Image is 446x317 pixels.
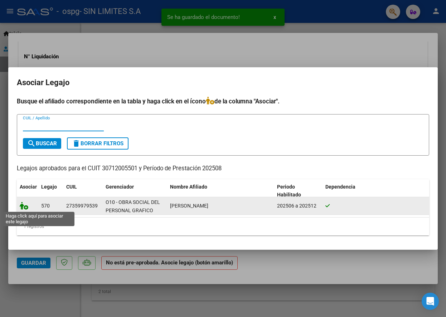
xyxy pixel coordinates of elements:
[66,184,77,190] span: CUIL
[106,184,134,190] span: Gerenciador
[277,184,301,198] span: Periodo Habilitado
[17,76,429,89] h2: Asociar Legajo
[274,179,323,203] datatable-header-cell: Periodo Habilitado
[17,218,429,235] div: 1 registros
[41,203,50,209] span: 570
[17,164,429,173] p: Legajos aprobados para el CUIT 30712005501 y Período de Prestación 202508
[41,184,57,190] span: Legajo
[27,140,57,147] span: Buscar
[67,137,129,150] button: Borrar Filtros
[17,179,38,203] datatable-header-cell: Asociar
[66,202,98,210] div: 27359979539
[103,179,167,203] datatable-header-cell: Gerenciador
[170,184,207,190] span: Nombre Afiliado
[38,179,63,203] datatable-header-cell: Legajo
[17,97,429,106] h4: Busque el afiliado correspondiente en la tabla y haga click en el ícono de la columna "Asociar".
[277,202,320,210] div: 202506 a 202512
[23,138,61,149] button: Buscar
[27,139,36,148] mat-icon: search
[167,179,274,203] datatable-header-cell: Nombre Afiliado
[106,199,160,213] span: O10 - OBRA SOCIAL DEL PERSONAL GRAFICO
[20,184,37,190] span: Asociar
[63,179,103,203] datatable-header-cell: CUIL
[325,184,355,190] span: Dependencia
[323,179,430,203] datatable-header-cell: Dependencia
[72,139,81,148] mat-icon: delete
[170,203,208,209] span: VARGAS KATHERINA YOHANA
[422,293,439,310] div: Open Intercom Messenger
[72,140,123,147] span: Borrar Filtros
